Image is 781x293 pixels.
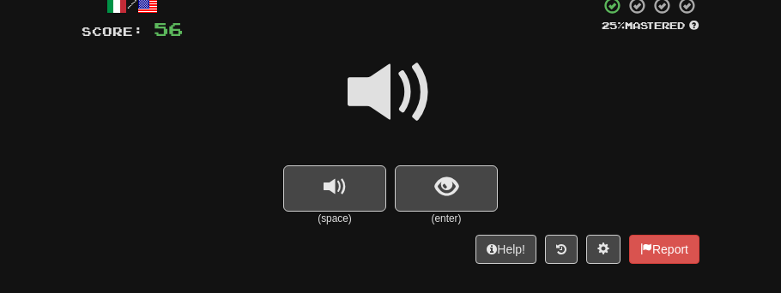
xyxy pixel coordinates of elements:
[154,18,183,39] span: 56
[395,212,498,226] small: (enter)
[475,235,536,264] button: Help!
[283,212,386,226] small: (space)
[600,19,699,33] div: Mastered
[283,165,386,212] button: replay audio
[602,20,625,31] span: 25 %
[395,165,498,212] button: show sentence
[629,235,699,264] button: Report
[82,24,143,39] span: Score:
[545,235,578,264] button: Round history (alt+y)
